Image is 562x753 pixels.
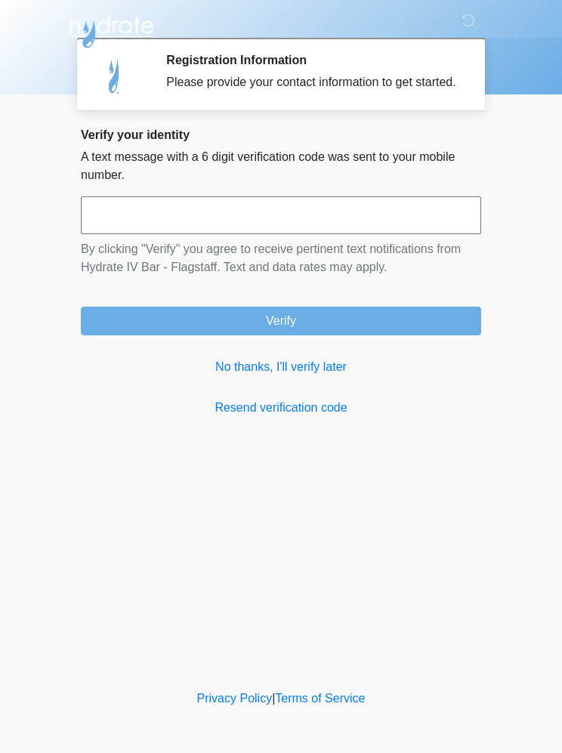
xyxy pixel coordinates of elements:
img: Hydrate IV Bar - Flagstaff Logo [66,11,156,49]
p: A text message with a 6 digit verification code was sent to your mobile number. [81,148,481,184]
h2: Verify your identity [81,128,481,142]
a: Privacy Policy [197,692,273,705]
button: Verify [81,307,481,335]
a: Resend verification code [81,399,481,417]
a: Terms of Service [275,692,365,705]
p: By clicking "Verify" you agree to receive pertinent text notifications from Hydrate IV Bar - Flag... [81,240,481,276]
a: No thanks, I'll verify later [81,358,481,376]
div: Please provide your contact information to get started. [166,73,459,91]
a: | [272,692,275,705]
img: Agent Avatar [92,53,137,98]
